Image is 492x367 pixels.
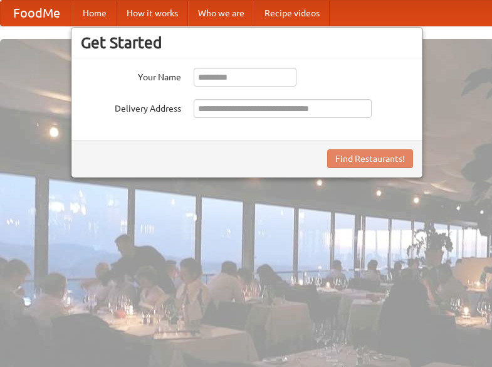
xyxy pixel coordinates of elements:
[188,1,254,26] a: Who we are
[81,68,181,83] label: Your Name
[327,149,413,168] button: Find Restaurants!
[81,33,413,52] h3: Get Started
[73,1,117,26] a: Home
[254,1,330,26] a: Recipe videos
[117,1,188,26] a: How it works
[1,1,73,26] a: FoodMe
[81,99,181,115] label: Delivery Address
